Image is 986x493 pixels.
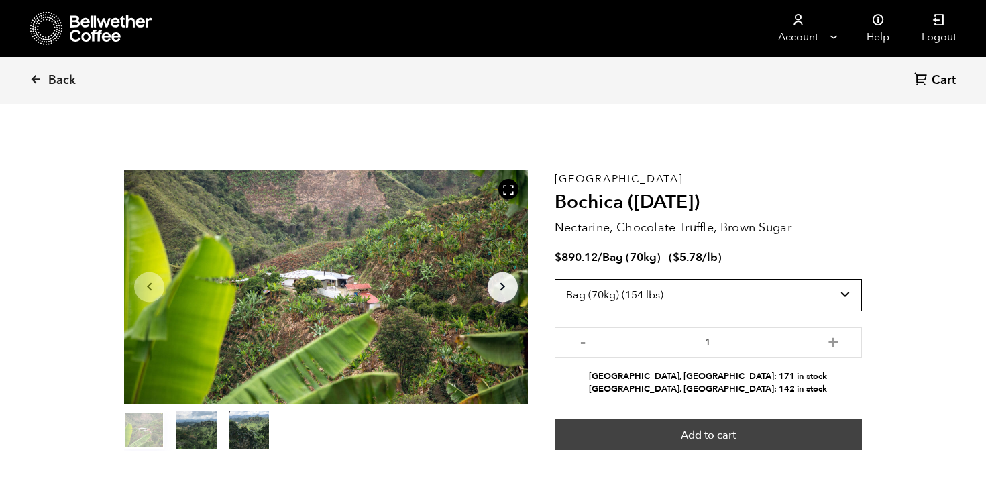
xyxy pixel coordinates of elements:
span: $ [555,250,561,265]
span: / [598,250,602,265]
li: [GEOGRAPHIC_DATA], [GEOGRAPHIC_DATA]: 171 in stock [555,370,862,383]
a: Cart [914,72,959,90]
button: - [575,334,592,347]
bdi: 5.78 [673,250,702,265]
bdi: 890.12 [555,250,598,265]
p: Nectarine, Chocolate Truffle, Brown Sugar [555,219,862,237]
span: Cart [932,72,956,89]
li: [GEOGRAPHIC_DATA], [GEOGRAPHIC_DATA]: 142 in stock [555,383,862,396]
span: Back [48,72,76,89]
h2: Bochica ([DATE]) [555,191,862,214]
span: /lb [702,250,718,265]
span: ( ) [669,250,722,265]
button: + [825,334,842,347]
span: $ [673,250,679,265]
span: Bag (70kg) [602,250,661,265]
button: Add to cart [555,419,862,450]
